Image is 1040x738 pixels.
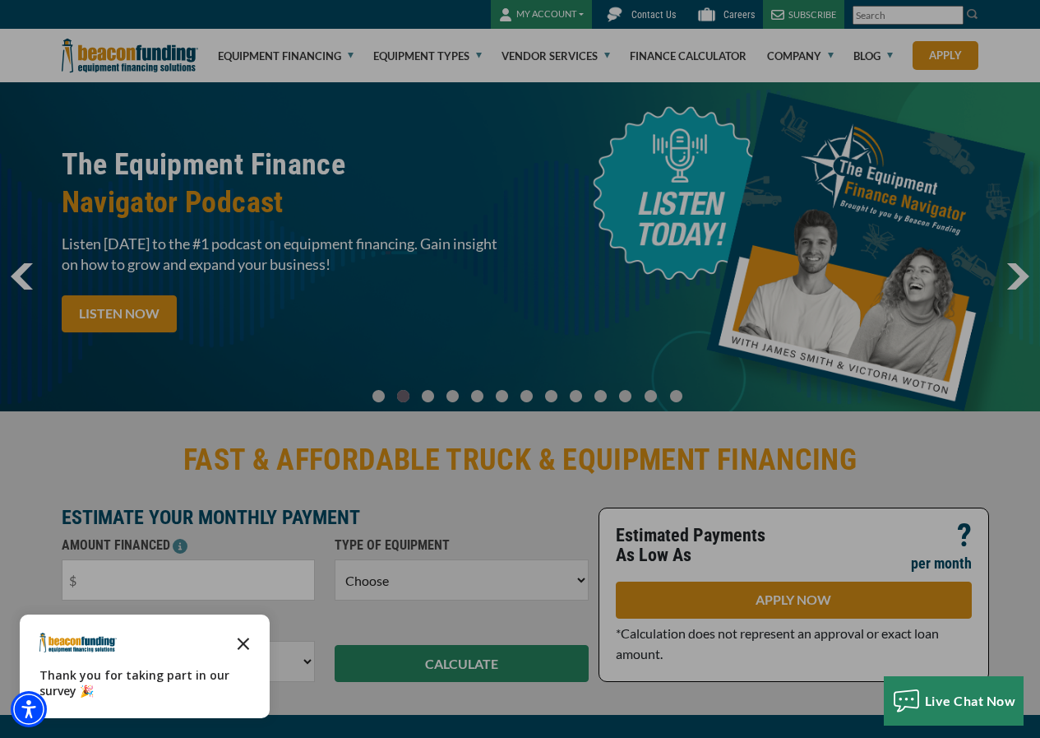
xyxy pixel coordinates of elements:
div: Survey [20,615,270,718]
img: Company logo [39,633,117,652]
span: Live Chat Now [925,693,1016,708]
button: Close the survey [227,626,260,659]
div: Accessibility Menu [11,691,47,727]
p: Thank you for taking part in our survey 🎉 [39,667,250,699]
button: Live Chat Now [884,676,1024,726]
